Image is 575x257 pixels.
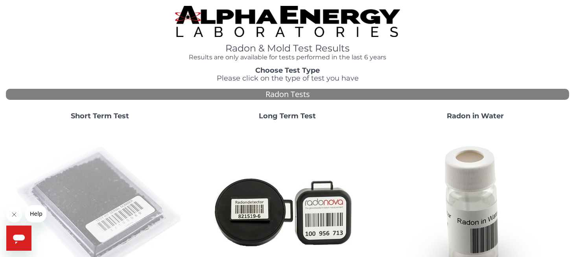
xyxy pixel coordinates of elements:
[6,89,569,100] div: Radon Tests
[6,207,22,222] iframe: Close message
[175,43,400,53] h1: Radon & Mold Test Results
[259,112,316,120] strong: Long Term Test
[71,112,129,120] strong: Short Term Test
[175,54,400,61] h4: Results are only available for tests performed in the last 6 years
[25,205,46,222] iframe: Message from company
[217,74,359,83] span: Please click on the type of test you have
[447,112,504,120] strong: Radon in Water
[6,226,31,251] iframe: Button to launch messaging window
[175,6,400,37] img: TightCrop.jpg
[255,66,320,75] strong: Choose Test Type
